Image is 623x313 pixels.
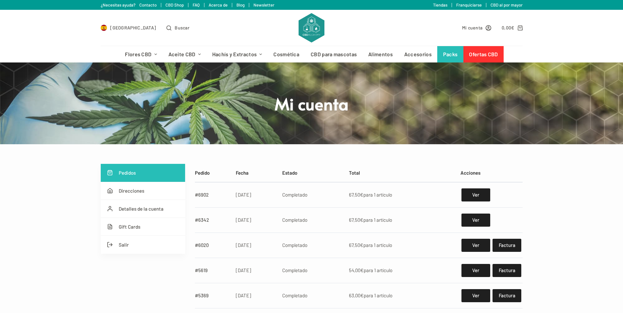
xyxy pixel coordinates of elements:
[511,25,514,30] span: €
[195,242,209,248] a: #6020
[363,46,399,62] a: Alimentos
[101,218,185,236] a: Gift Cards
[236,192,251,198] time: [DATE]
[175,24,189,31] span: Buscar
[101,2,157,8] a: ¿Necesitas ayuda? Contacto
[345,283,457,308] td: para 1 artículo
[345,233,457,258] td: para 1 artículo
[195,292,209,298] a: #5369
[236,2,245,8] a: Blog
[206,46,268,62] a: Hachís y Extractos
[101,164,185,182] a: Pedidos
[101,236,185,254] a: Salir
[195,170,210,176] span: Pedido
[360,217,363,223] span: €
[305,46,363,62] a: CBD para mascotas
[398,46,437,62] a: Accesorios
[268,46,305,62] a: Cosmética
[349,292,364,298] span: 63,00
[360,242,363,248] span: €
[101,24,156,31] a: Select Country
[349,242,363,248] span: 67,50
[236,292,251,298] time: [DATE]
[119,46,504,62] nav: Menú de cabecera
[461,188,490,201] a: Ver
[279,258,345,283] td: Completado
[433,2,447,8] a: Tiendas
[253,2,274,8] a: Newsletter
[195,267,208,273] a: #5619
[195,217,209,223] a: #6342
[456,2,482,8] a: Franquiciarse
[110,24,156,31] span: [GEOGRAPHIC_DATA]
[349,170,360,176] span: Total
[236,170,249,176] span: Fecha
[279,182,345,208] td: Completado
[461,289,490,302] a: Ver
[279,207,345,233] td: Completado
[279,283,345,308] td: Completado
[493,239,521,252] a: Factura
[462,24,483,31] span: Mi cuenta
[461,239,490,252] a: Ver
[195,192,209,198] a: #6902
[502,25,514,30] bdi: 0,00
[209,2,228,8] a: Acerca de
[349,267,364,273] span: 54,00
[189,93,434,114] h1: Mi cuenta
[299,13,324,43] img: CBD Alchemy
[460,170,480,176] span: Acciones
[360,267,364,273] span: €
[236,267,251,273] time: [DATE]
[463,46,504,62] a: Ofertas CBD
[279,233,345,258] td: Completado
[345,182,457,208] td: para 1 artículo
[101,25,107,31] img: ES Flag
[461,214,490,227] a: Ver
[493,289,521,302] a: Factura
[349,192,363,198] span: 67,50
[461,264,490,277] a: Ver
[193,2,200,8] a: FAQ
[119,46,163,62] a: Flores CBD
[345,207,457,233] td: para 1 artículo
[502,24,522,31] a: Carro de compra
[437,46,463,62] a: Packs
[163,46,206,62] a: Aceite CBD
[491,2,523,8] a: CBD al por mayor
[345,258,457,283] td: para 1 artículo
[236,217,251,223] time: [DATE]
[101,200,185,218] a: Detalles de la cuenta
[462,24,492,31] a: Mi cuenta
[360,292,364,298] span: €
[360,192,363,198] span: €
[236,242,251,248] time: [DATE]
[101,182,185,200] a: Direcciones
[349,217,363,223] span: 67,50
[493,264,521,277] a: Factura
[166,24,189,31] button: Abrir formulario de búsqueda
[165,2,184,8] a: CBD Shop
[282,170,297,176] span: Estado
